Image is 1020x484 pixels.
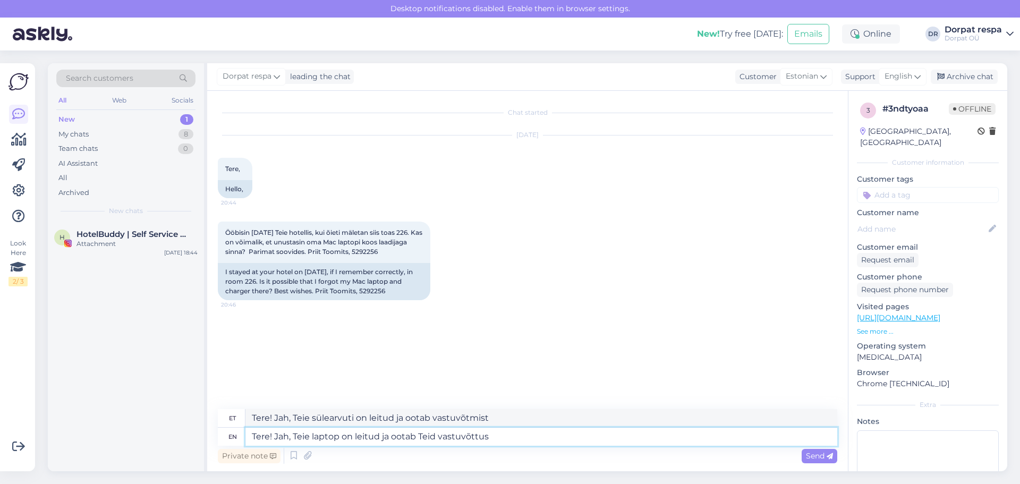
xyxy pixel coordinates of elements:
[76,230,187,239] span: HotelBuddy | Self Service App for Hotel Guests
[109,206,143,216] span: New chats
[857,207,999,218] p: Customer name
[885,71,912,82] span: English
[221,199,261,207] span: 20:44
[857,367,999,378] p: Browser
[786,71,818,82] span: Estonian
[860,126,977,148] div: [GEOGRAPHIC_DATA], [GEOGRAPHIC_DATA]
[58,188,89,198] div: Archived
[164,249,198,257] div: [DATE] 18:44
[8,277,28,286] div: 2 / 3
[218,130,837,140] div: [DATE]
[857,352,999,363] p: [MEDICAL_DATA]
[218,180,252,198] div: Hello,
[857,313,940,322] a: [URL][DOMAIN_NAME]
[58,173,67,183] div: All
[225,228,424,256] span: Ööbisin [DATE] Teie hotellis, kui õieti mäletan siis toas 226. Kas on võimalik, et unustasin oma ...
[58,129,89,140] div: My chats
[806,451,833,461] span: Send
[857,174,999,185] p: Customer tags
[223,71,271,82] span: Dorpat respa
[245,428,837,446] textarea: Tere! Jah, Teie laptop on leitud ja ootab Teid vastuvõttus
[882,103,949,115] div: # 3ndtyoaa
[8,239,28,286] div: Look Here
[857,283,953,297] div: Request phone number
[857,253,919,267] div: Request email
[286,71,351,82] div: leading the chat
[228,428,237,446] div: en
[218,263,430,300] div: I stayed at your hotel on [DATE], if I remember correctly, in room 226. Is it possible that I for...
[945,34,1002,43] div: Dorpat OÜ
[178,129,193,140] div: 8
[857,301,999,312] p: Visited pages
[59,233,65,241] span: H
[245,409,837,427] textarea: Tere! Jah, Teie sülearvuti on leitud ja ootab vastuvõtmist
[735,71,777,82] div: Customer
[945,26,1014,43] a: Dorpat respaDorpat OÜ
[8,72,29,92] img: Askly Logo
[857,242,999,253] p: Customer email
[857,158,999,167] div: Customer information
[945,26,1002,34] div: Dorpat respa
[58,114,75,125] div: New
[169,94,195,107] div: Socials
[225,165,240,173] span: Tere,
[178,143,193,154] div: 0
[697,28,783,40] div: Try free [DATE]:
[857,400,999,410] div: Extra
[842,24,900,44] div: Online
[931,70,998,84] div: Archive chat
[787,24,829,44] button: Emails
[857,271,999,283] p: Customer phone
[58,143,98,154] div: Team chats
[857,327,999,336] p: See more ...
[866,106,870,114] span: 3
[56,94,69,107] div: All
[221,301,261,309] span: 20:46
[58,158,98,169] div: AI Assistant
[110,94,129,107] div: Web
[949,103,996,115] span: Offline
[857,416,999,427] p: Notes
[180,114,193,125] div: 1
[841,71,875,82] div: Support
[925,27,940,41] div: DR
[229,409,236,427] div: et
[76,239,198,249] div: Attachment
[218,449,280,463] div: Private note
[857,223,987,235] input: Add name
[857,378,999,389] p: Chrome [TECHNICAL_ID]
[697,29,720,39] b: New!
[857,341,999,352] p: Operating system
[66,73,133,84] span: Search customers
[218,108,837,117] div: Chat started
[857,187,999,203] input: Add a tag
